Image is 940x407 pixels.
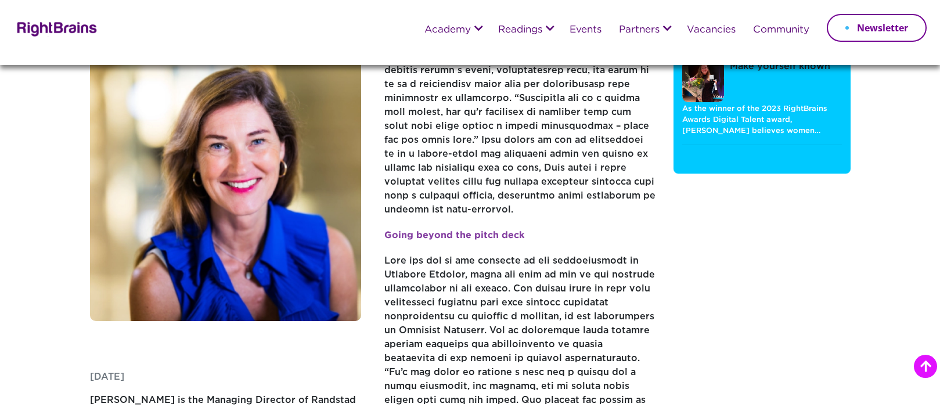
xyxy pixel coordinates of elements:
[619,25,660,35] a: Partners
[498,25,542,35] a: Readings
[687,25,736,35] a: Vacancies
[13,20,98,37] img: Rightbrains
[682,59,830,103] a: Make yourself known
[424,25,471,35] a: Academy
[384,231,524,240] strong: Going beyond the pitch deck
[827,14,927,42] a: Newsletter
[753,25,809,35] a: Community
[570,25,602,35] a: Events
[682,103,842,137] p: As the winner of the 2023 RightBrains Awards Digital Talent award, [PERSON_NAME] believes women…
[90,370,362,394] p: [DATE]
